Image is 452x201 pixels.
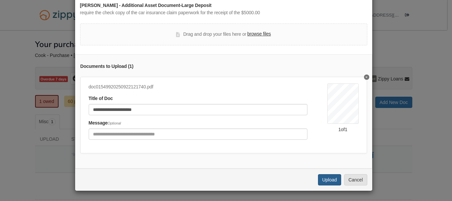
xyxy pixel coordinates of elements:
label: browse files [247,30,271,38]
div: doc01549920250922121740.pdf [89,83,307,91]
button: Delete Origin of large deposit [364,75,369,80]
div: require the check copy of the car insurance claim paperwork for the receipt of the $5000.00 [80,9,367,17]
button: Upload [318,174,341,185]
button: Cancel [344,174,367,185]
div: Documents to Upload ( 1 ) [80,63,367,70]
label: Title of Doc [89,95,113,102]
div: Drag and drop your files here or [176,30,271,38]
div: 1 of 1 [327,126,359,133]
input: Document Title [89,104,307,115]
label: Message [89,120,121,127]
span: Optional [108,121,121,125]
div: [PERSON_NAME] - Additional Asset Document-Large Deposit [80,2,367,9]
input: Include any comments on this document [89,128,307,140]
